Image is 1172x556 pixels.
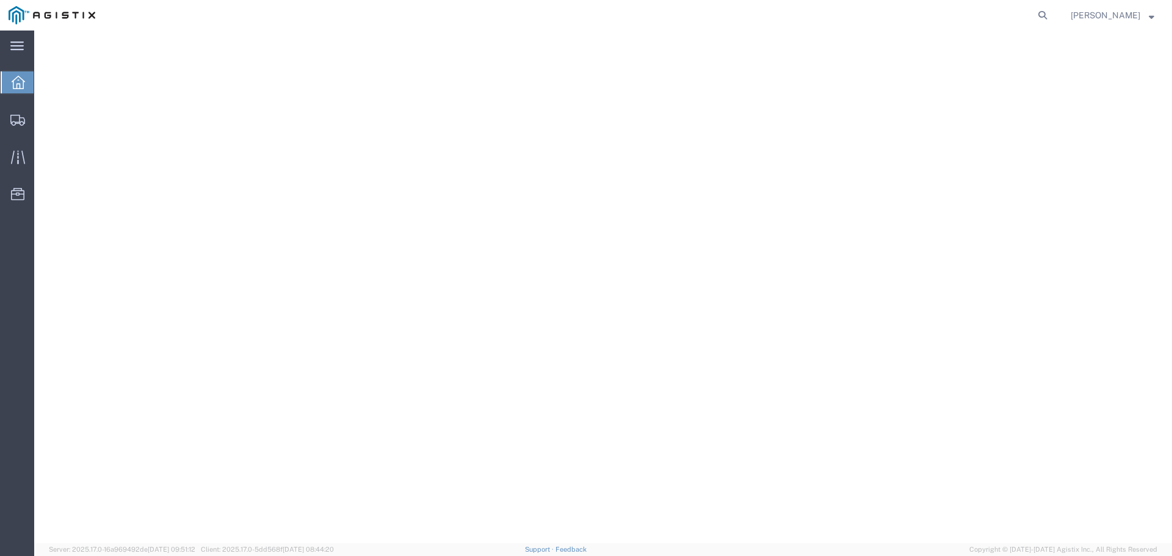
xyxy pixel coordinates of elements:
span: Client: 2025.17.0-5dd568f [201,546,334,553]
iframe: FS Legacy Container [34,31,1172,543]
img: logo [9,6,95,24]
span: [DATE] 08:44:20 [283,546,334,553]
span: Alexander Baetens [1071,9,1140,22]
span: Server: 2025.17.0-16a969492de [49,546,195,553]
span: Copyright © [DATE]-[DATE] Agistix Inc., All Rights Reserved [969,544,1157,555]
a: Support [525,546,555,553]
button: [PERSON_NAME] [1070,8,1155,23]
a: Feedback [555,546,587,553]
span: [DATE] 09:51:12 [148,546,195,553]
